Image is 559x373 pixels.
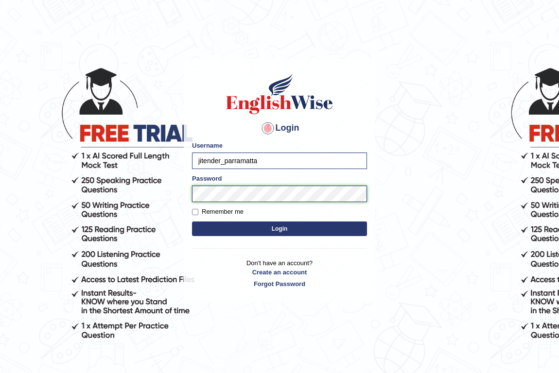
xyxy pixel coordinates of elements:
a: Forgot Password [192,279,367,288]
a: Create an account [192,268,367,277]
label: Username [192,141,223,150]
h4: Login [192,120,367,136]
img: Logo of English Wise sign in for intelligent practice with AI [224,72,335,116]
p: Don't have an account? [192,258,367,288]
label: Remember me [192,207,244,217]
label: Password [192,174,222,183]
input: Remember me [192,209,198,215]
button: Login [192,221,367,236]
